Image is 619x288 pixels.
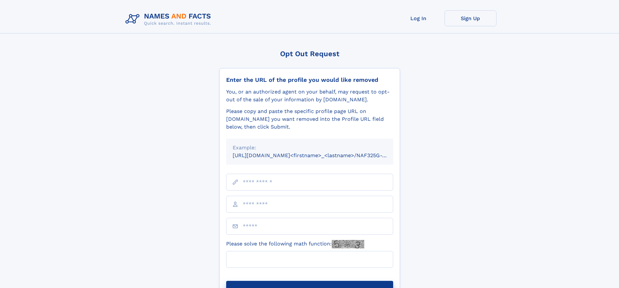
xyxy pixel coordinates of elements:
[226,107,393,131] div: Please copy and paste the specific profile page URL on [DOMAIN_NAME] you want removed into the Pr...
[445,10,496,26] a: Sign Up
[123,10,216,28] img: Logo Names and Facts
[219,50,400,58] div: Opt Out Request
[226,88,393,104] div: You, or an authorized agent on your behalf, may request to opt-out of the sale of your informatio...
[233,152,406,158] small: [URL][DOMAIN_NAME]<firstname>_<lastname>/NAF325G-xxxxxxxx
[233,144,387,152] div: Example:
[393,10,445,26] a: Log In
[226,240,364,248] label: Please solve the following math function:
[226,76,393,83] div: Enter the URL of the profile you would like removed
